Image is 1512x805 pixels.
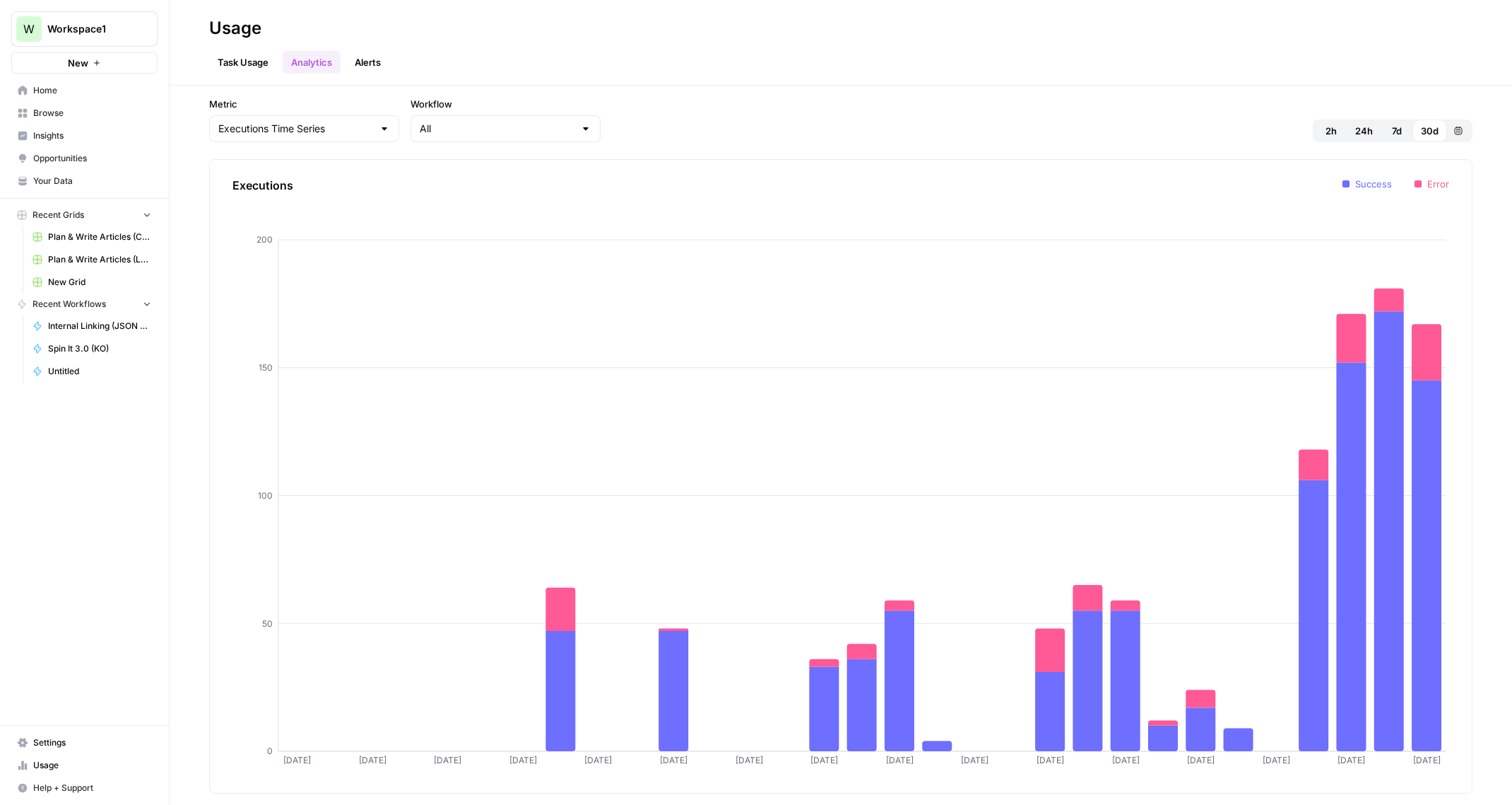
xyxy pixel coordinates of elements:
span: Opportunities [33,152,151,165]
a: Home [11,79,158,102]
span: New [68,56,88,70]
tspan: [DATE] [1263,755,1290,765]
button: 24h [1347,120,1381,142]
button: 2h [1316,120,1347,142]
span: Your Data [33,175,151,187]
tspan: [DATE] [1112,755,1140,765]
span: Usage [33,759,151,772]
span: 24h [1355,124,1373,138]
input: All [420,122,574,136]
tspan: [DATE] [961,755,988,765]
span: Untitled [48,365,151,378]
a: Plan & Write Articles (LUSPS) [26,248,158,271]
tspan: 0 [267,746,273,756]
span: New Grid [48,276,151,289]
a: Opportunities [11,147,158,170]
tspan: 50 [262,618,273,629]
li: Success [1342,177,1392,191]
span: W [23,21,35,37]
a: Insights [11,124,158,147]
span: Insights [33,129,151,142]
button: Workspace: Workspace1 [11,11,158,47]
span: Workspace1 [47,22,133,36]
button: New [11,52,158,74]
tspan: [DATE] [810,755,838,765]
tspan: 200 [256,234,273,245]
a: Alerts [346,51,389,74]
tspan: [DATE] [584,755,612,765]
tspan: 150 [259,362,273,373]
a: New Grid [26,271,158,294]
a: Internal Linking (JSON output) [26,315,158,337]
span: Help + Support [33,782,151,794]
tspan: [DATE] [434,755,461,765]
span: Recent Workflows [33,298,106,311]
span: Spin It 3.0 (KO) [48,342,151,355]
tspan: 100 [258,490,273,501]
div: Usage [209,17,261,40]
span: 7d [1392,124,1402,138]
span: Settings [33,736,151,749]
tspan: [DATE] [660,755,687,765]
label: Workflow [411,97,601,111]
a: Plan & Write Articles (COM) [26,226,158,248]
button: 7d [1381,120,1412,142]
a: Spin It 3.0 (KO) [26,337,158,360]
a: Usage [11,754,158,777]
a: Browse [11,102,158,124]
a: Analytics [283,51,341,74]
span: Internal Linking (JSON output) [48,320,151,332]
span: Plan & Write Articles (COM) [48,231,151,243]
span: Plan & Write Articles (LUSPS) [48,253,151,266]
span: Recent Grids [33,209,84,221]
button: Recent Grids [11,204,158,226]
input: Executions Time Series [218,122,373,136]
li: Error [1414,177,1449,191]
a: Your Data [11,170,158,192]
span: Home [33,84,151,97]
tspan: [DATE] [509,755,537,765]
tspan: [DATE] [736,755,763,765]
tspan: [DATE] [886,755,914,765]
a: Settings [11,731,158,754]
tspan: [DATE] [283,755,311,765]
span: 2h [1325,124,1337,138]
span: Browse [33,107,151,120]
button: Recent Workflows [11,294,158,315]
tspan: [DATE] [1413,755,1441,765]
a: Task Usage [209,51,277,74]
tspan: [DATE] [1337,755,1365,765]
span: 30d [1421,124,1439,138]
tspan: [DATE] [1036,755,1064,765]
button: Help + Support [11,777,158,799]
tspan: [DATE] [359,755,386,765]
label: Metric [209,97,399,111]
tspan: [DATE] [1187,755,1215,765]
a: Untitled [26,360,158,383]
